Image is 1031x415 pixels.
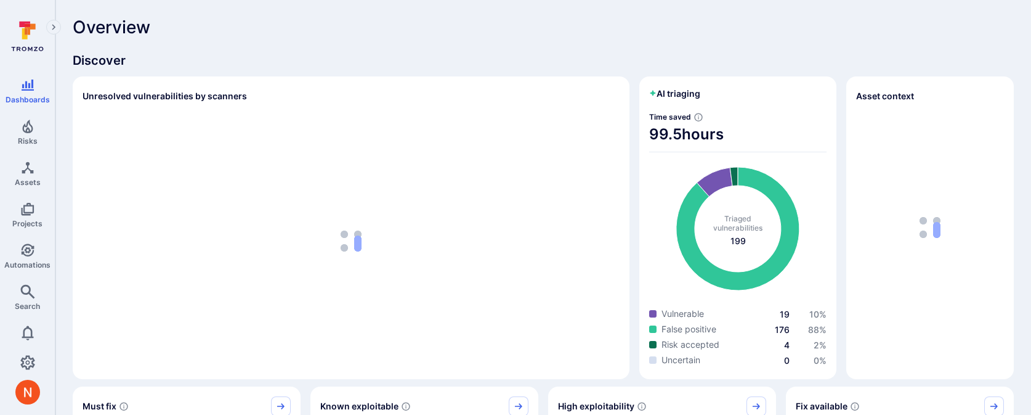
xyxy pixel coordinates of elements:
span: 99.5 hours [649,125,827,144]
img: ACg8ocIprwjrgDQnDsNSk9Ghn5p5-B8DpAKWoJ5Gi9syOE4K59tr4Q=s96-c [15,380,40,405]
span: Asset context [856,90,914,102]
span: 10 % [809,309,827,319]
a: 176 [775,324,790,335]
span: High exploitability [558,400,634,413]
a: 0% [814,355,827,366]
svg: EPSS score ≥ 0.7 [637,401,647,411]
svg: Risk score >=40 , missed SLA [119,401,129,411]
span: Risks [18,136,38,146]
span: Search [15,302,40,311]
a: 4 [784,340,790,350]
img: Loading... [341,231,362,252]
span: Discover [73,52,1014,69]
h2: Unresolved vulnerabilities by scanners [83,90,247,102]
span: 88 % [808,324,827,335]
span: Assets [15,178,41,187]
a: 2% [814,340,827,350]
a: 88% [808,324,827,335]
i: Expand navigation menu [49,22,58,33]
span: Time saved [649,112,691,121]
svg: Estimated based on an average time of 30 mins needed to triage each vulnerability [693,112,703,122]
svg: Vulnerabilities with fix available [850,401,860,411]
div: loading spinner [83,113,620,369]
a: 10% [809,309,827,319]
span: Uncertain [661,354,700,366]
h2: AI triaging [649,88,700,100]
svg: Confirmed exploitable by KEV [401,401,411,411]
span: False positive [661,323,716,335]
span: Fix available [796,400,847,413]
span: total [730,235,746,247]
span: Must fix [83,400,116,413]
div: Neeren Patki [15,380,40,405]
span: Automations [4,260,51,269]
a: 0 [784,355,790,366]
span: 2 % [814,340,827,350]
span: Vulnerable [661,308,704,320]
span: Risk accepted [661,339,719,351]
span: Triaged vulnerabilities [713,214,762,232]
span: Overview [73,17,150,37]
span: Known exploitable [320,400,398,413]
button: Expand navigation menu [46,20,61,35]
span: 0 % [814,355,827,366]
span: Dashboards [6,95,50,104]
a: 19 [780,309,790,319]
span: Projects [12,219,42,228]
